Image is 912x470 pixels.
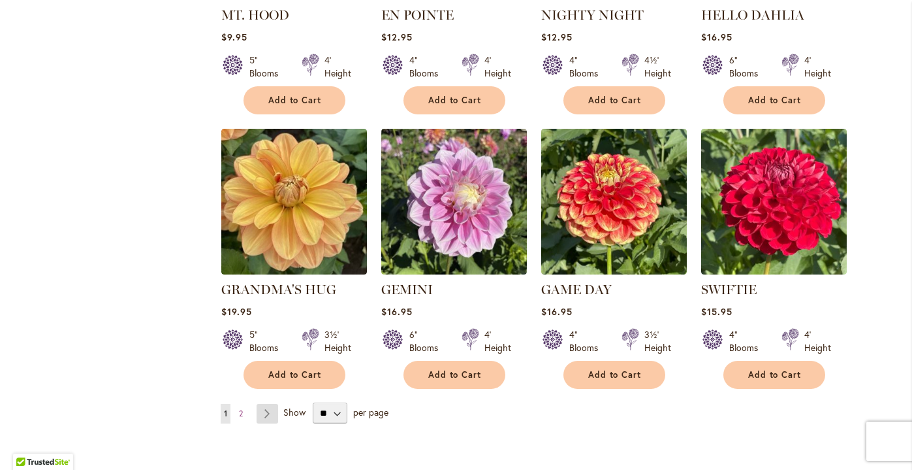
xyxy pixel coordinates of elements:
div: 6" Blooms [409,328,446,354]
span: Add to Cart [748,95,802,106]
button: Add to Cart [563,361,665,389]
img: GEMINI [381,129,527,275]
div: 5" Blooms [249,328,286,354]
span: Add to Cart [428,95,482,106]
span: 2 [239,409,243,418]
button: Add to Cart [403,86,505,114]
div: 4' Height [804,328,831,354]
span: Add to Cart [588,95,642,106]
span: $9.95 [221,31,247,43]
img: GRANDMA'S HUG [221,129,367,275]
div: 4' Height [804,54,831,80]
span: $15.95 [701,305,732,318]
a: GEMINI [381,282,433,297]
a: SWIFTIE [701,282,757,297]
a: GEMINI [381,265,527,277]
div: 4' Height [484,328,511,354]
a: 2 [236,404,246,424]
span: per page [353,406,388,418]
div: 4½' Height [644,54,671,80]
button: Add to Cart [244,86,345,114]
span: $16.95 [701,31,732,43]
button: Add to Cart [723,86,825,114]
div: 4' Height [484,54,511,80]
span: $16.95 [381,305,413,318]
button: Add to Cart [723,361,825,389]
div: 3½' Height [324,328,351,354]
span: Add to Cart [588,369,642,380]
a: SWIFTIE [701,265,847,277]
a: GRANDMA'S HUG [221,282,336,297]
a: GRANDMA'S HUG [221,265,367,277]
div: 4' Height [324,54,351,80]
span: $12.95 [541,31,573,43]
a: NIGHTY NIGHT [541,7,644,23]
button: Add to Cart [563,86,665,114]
span: $12.95 [381,31,413,43]
a: GAME DAY [541,282,612,297]
span: Add to Cart [428,369,482,380]
span: $19.95 [221,305,252,318]
a: MT. HOOD [221,7,289,23]
span: Show [283,406,306,418]
img: SWIFTIE [701,129,847,275]
div: 6" Blooms [729,54,766,80]
a: HELLO DAHLIA [701,7,804,23]
div: 4" Blooms [569,54,606,80]
span: $16.95 [541,305,573,318]
div: 5" Blooms [249,54,286,80]
span: Add to Cart [268,369,322,380]
div: 3½' Height [644,328,671,354]
a: EN POINTE [381,7,454,23]
span: Add to Cart [748,369,802,380]
div: 4" Blooms [729,328,766,354]
button: Add to Cart [244,361,345,389]
button: Add to Cart [403,361,505,389]
iframe: Launch Accessibility Center [10,424,46,460]
a: GAME DAY [541,265,687,277]
span: 1 [224,409,227,418]
div: 4" Blooms [569,328,606,354]
div: 4" Blooms [409,54,446,80]
span: Add to Cart [268,95,322,106]
img: GAME DAY [541,129,687,275]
